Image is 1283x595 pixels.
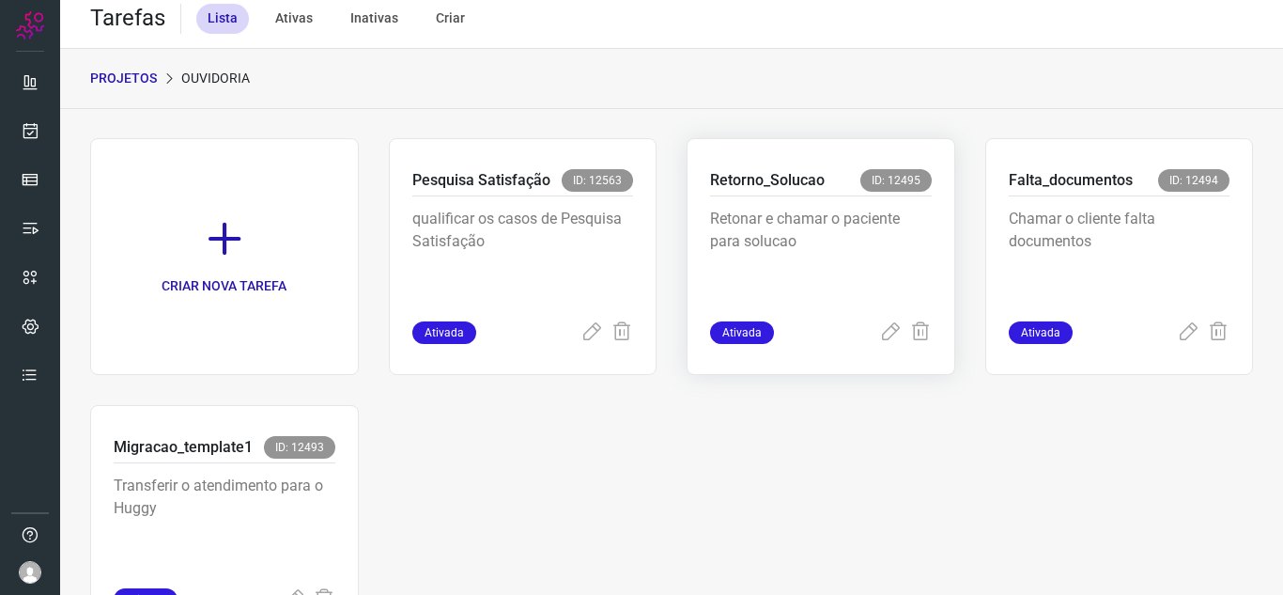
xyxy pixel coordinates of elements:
[562,169,633,192] span: ID: 12563
[114,436,253,459] p: Migracao_template1
[425,4,476,34] div: Criar
[196,4,249,34] div: Lista
[19,561,41,584] img: avatar-user-boy.jpg
[710,169,825,192] p: Retorno_Solucao
[339,4,410,34] div: Inativas
[1009,208,1230,302] p: Chamar o cliente falta documentos
[162,276,286,296] p: CRIAR NOVA TAREFA
[710,208,932,302] p: Retonar e chamar o paciente para solucao
[1158,169,1229,192] span: ID: 12494
[710,321,774,344] span: Ativada
[264,4,324,34] div: Ativas
[860,169,932,192] span: ID: 12495
[90,5,165,32] h2: Tarefas
[412,208,634,302] p: qualificar os casos de Pesquisa Satisfação
[1009,321,1073,344] span: Ativada
[264,436,335,459] span: ID: 12493
[412,169,550,192] p: Pesquisa Satisfação
[16,11,44,39] img: Logo
[1009,169,1133,192] p: Falta_documentos
[181,69,250,88] p: Ouvidoria
[90,138,359,375] a: CRIAR NOVA TAREFA
[114,475,335,569] p: Transferir o atendimento para o Huggy
[90,69,157,88] p: PROJETOS
[412,321,476,344] span: Ativada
